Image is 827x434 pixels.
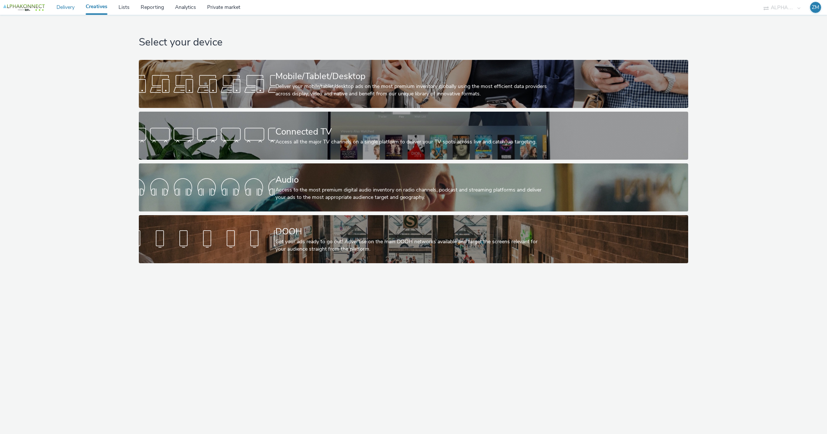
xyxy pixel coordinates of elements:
[139,112,689,160] a: Connected TVAccess all the major TV channels on a single platform to deliver your TV spots across...
[275,138,549,146] div: Access all the major TV channels on a single platform to deliver your TV spots across live and ca...
[139,215,689,263] a: DOOHGet your ads ready to go out! Advertise on the main DOOH networks available and target the sc...
[812,2,819,13] div: ZM
[275,70,549,83] div: Mobile/Tablet/Desktop
[275,83,549,98] div: Deliver your mobile/tablet/desktop ads on the most premium inventory globally using the most effi...
[275,173,549,186] div: Audio
[275,125,549,138] div: Connected TV
[139,60,689,108] a: Mobile/Tablet/DesktopDeliver your mobile/tablet/desktop ads on the most premium inventory globall...
[275,238,549,253] div: Get your ads ready to go out! Advertise on the main DOOH networks available and target the screen...
[139,163,689,211] a: AudioAccess to the most premium digital audio inventory on radio channels, podcast and streaming ...
[2,3,46,12] img: undefined Logo
[139,35,689,50] h1: Select your device
[275,225,549,238] div: DOOH
[275,186,549,201] div: Access to the most premium digital audio inventory on radio channels, podcast and streaming platf...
